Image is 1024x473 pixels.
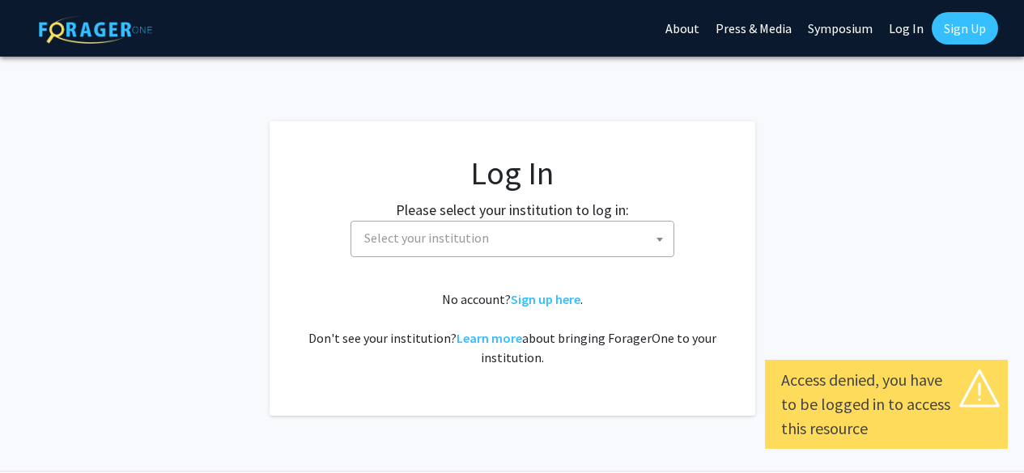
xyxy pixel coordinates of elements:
a: Learn more about bringing ForagerOne to your institution [457,330,522,346]
span: Select your institution [364,230,489,246]
span: Select your institution [351,221,674,257]
div: Access denied, you have to be logged in to access this resource [781,368,992,441]
a: Sign Up [932,12,998,44]
a: Sign up here [511,291,580,307]
span: Select your institution [358,222,673,255]
div: No account? . Don't see your institution? about bringing ForagerOne to your institution. [302,289,723,367]
img: ForagerOne Logo [39,15,152,44]
h1: Log In [302,154,723,192]
label: Please select your institution to log in: [396,199,629,221]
